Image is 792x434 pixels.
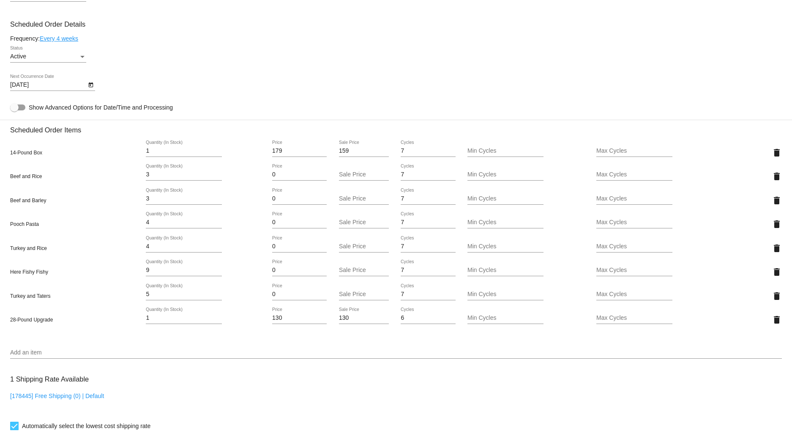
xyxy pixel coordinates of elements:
mat-icon: delete [772,171,782,181]
input: Max Cycles [596,315,672,321]
input: Max Cycles [596,243,672,250]
input: Max Cycles [596,291,672,298]
input: Price [272,195,327,202]
mat-icon: delete [772,243,782,253]
input: Quantity (In Stock) [146,219,222,226]
input: Sale Price [339,291,389,298]
input: Max Cycles [596,267,672,274]
input: Min Cycles [467,291,543,298]
input: Sale Price [339,315,389,321]
input: Min Cycles [467,219,543,226]
input: Cycles [401,171,455,178]
input: Quantity (In Stock) [146,171,222,178]
input: Max Cycles [596,195,672,202]
a: [178445] Free Shipping (0) | Default [10,393,104,399]
span: 28-Pound Upgrade [10,317,53,323]
input: Sale Price [339,243,389,250]
div: Frequency: [10,35,782,42]
input: Quantity (In Stock) [146,291,222,298]
input: Cycles [401,315,455,321]
span: Active [10,53,26,60]
input: Price [272,219,327,226]
mat-icon: delete [772,148,782,158]
h3: Scheduled Order Details [10,20,782,28]
input: Sale Price [339,195,389,202]
input: Min Cycles [467,315,543,321]
mat-icon: delete [772,219,782,229]
input: Cycles [401,148,455,154]
input: Min Cycles [467,171,543,178]
input: Price [272,315,327,321]
span: Automatically select the lowest cost shipping rate [22,421,150,431]
mat-select: Status [10,53,86,60]
mat-icon: delete [772,315,782,325]
input: Sale Price [339,148,389,154]
span: Turkey and Taters [10,293,50,299]
h3: 1 Shipping Rate Available [10,370,89,388]
input: Min Cycles [467,243,543,250]
input: Quantity (In Stock) [146,195,222,202]
input: Sale Price [339,267,389,274]
input: Min Cycles [467,148,543,154]
input: Quantity (In Stock) [146,148,222,154]
input: Cycles [401,291,455,298]
span: Here Fishy Fishy [10,269,48,275]
span: Show Advanced Options for Date/Time and Processing [29,103,173,112]
input: Min Cycles [467,195,543,202]
input: Price [272,243,327,250]
span: Beef and Barley [10,198,46,203]
mat-icon: delete [772,267,782,277]
input: Cycles [401,219,455,226]
mat-icon: delete [772,195,782,206]
span: Turkey and Rice [10,245,47,251]
input: Add an item [10,349,782,356]
span: Beef and Rice [10,173,42,179]
h3: Scheduled Order Items [10,120,782,134]
input: Next Occurrence Date [10,82,86,88]
input: Max Cycles [596,171,672,178]
input: Max Cycles [596,219,672,226]
input: Price [272,291,327,298]
input: Cycles [401,243,455,250]
input: Cycles [401,267,455,274]
button: Open calendar [86,80,95,89]
input: Sale Price [339,171,389,178]
input: Sale Price [339,219,389,226]
span: Pooch Pasta [10,221,39,227]
input: Quantity (In Stock) [146,267,222,274]
span: 14-Pound Box [10,150,42,156]
input: Quantity (In Stock) [146,243,222,250]
a: Every 4 weeks [40,35,78,42]
input: Max Cycles [596,148,672,154]
input: Quantity (In Stock) [146,315,222,321]
input: Price [272,267,327,274]
input: Price [272,148,327,154]
input: Price [272,171,327,178]
mat-icon: delete [772,291,782,301]
input: Cycles [401,195,455,202]
input: Min Cycles [467,267,543,274]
